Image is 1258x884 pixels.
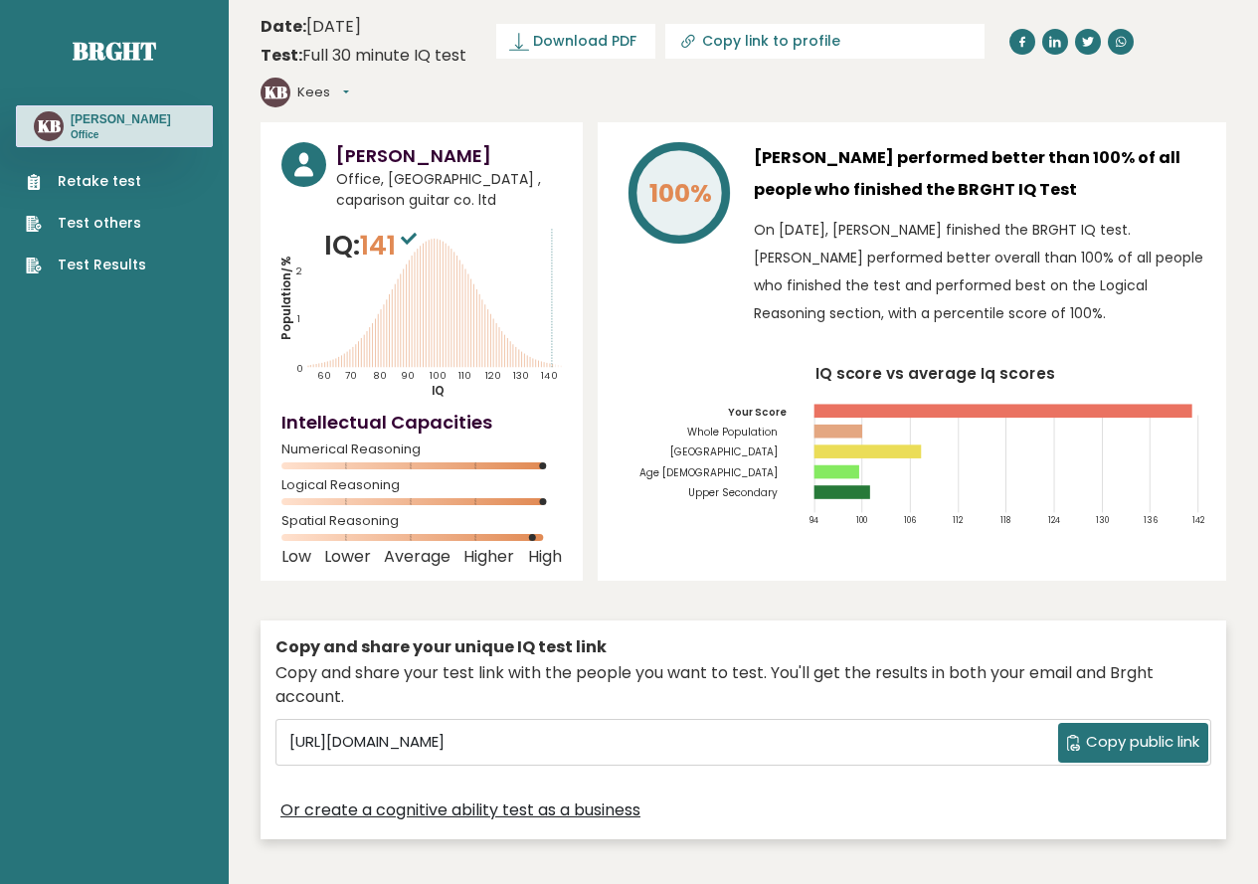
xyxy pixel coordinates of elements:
[1144,515,1158,527] tspan: 136
[809,515,818,527] tspan: 94
[71,111,171,127] h3: [PERSON_NAME]
[281,481,562,489] span: Logical Reasoning
[687,425,778,440] tspan: Whole Population
[429,369,446,382] tspan: 100
[1000,515,1010,527] tspan: 118
[281,445,562,453] span: Numerical Reasoning
[639,465,778,480] tspan: Age [DEMOGRAPHIC_DATA]
[26,171,146,192] a: Retake test
[952,515,963,527] tspan: 112
[38,114,61,137] text: KB
[281,517,562,525] span: Spatial Reasoning
[458,369,471,382] tspan: 110
[1048,515,1060,527] tspan: 124
[26,255,146,275] a: Test Results
[463,553,514,561] span: Higher
[432,383,445,399] tspan: IQ
[261,15,361,39] time: [DATE]
[261,44,302,67] b: Test:
[688,485,778,500] tspan: Upper Secondary
[26,213,146,234] a: Test others
[336,169,562,211] span: Office, [GEOGRAPHIC_DATA] , caparison guitar co. ltd
[324,226,422,265] p: IQ:
[275,635,1211,659] div: Copy and share your unique IQ test link
[485,369,501,382] tspan: 120
[513,369,529,382] tspan: 130
[401,369,415,382] tspan: 90
[728,405,787,420] tspan: Your Score
[528,553,562,561] span: High
[856,515,867,527] tspan: 100
[1096,515,1109,527] tspan: 130
[261,44,466,68] div: Full 30 minute IQ test
[73,35,156,67] a: Brght
[296,362,303,375] tspan: 0
[281,553,311,561] span: Low
[265,81,287,103] text: KB
[670,444,778,459] tspan: [GEOGRAPHIC_DATA]
[261,15,306,38] b: Date:
[280,798,640,822] a: Or create a cognitive ability test as a business
[754,142,1205,206] h3: [PERSON_NAME] performed better than 100% of all people who finished the BRGHT IQ Test
[384,553,450,561] span: Average
[373,369,387,382] tspan: 80
[275,661,1211,709] div: Copy and share your test link with the people you want to test. You'll get the results in both yo...
[297,312,300,325] tspan: 1
[345,369,357,382] tspan: 70
[496,24,655,59] a: Download PDF
[336,142,562,169] h3: [PERSON_NAME]
[324,553,371,561] span: Lower
[1086,731,1199,754] span: Copy public link
[317,369,331,382] tspan: 60
[541,369,557,382] tspan: 140
[1058,723,1208,763] button: Copy public link
[71,128,171,142] p: Office
[649,176,712,211] tspan: 100%
[754,216,1205,327] p: On [DATE], [PERSON_NAME] finished the BRGHT IQ test. [PERSON_NAME] performed better overall than ...
[296,265,302,277] tspan: 2
[360,227,422,264] span: 141
[278,256,294,340] tspan: Population/%
[281,409,562,436] h4: Intellectual Capacities
[297,83,349,102] button: Kees
[814,363,1055,384] tspan: IQ score vs average Iq scores
[533,31,636,52] span: Download PDF
[1192,515,1205,527] tspan: 142
[904,515,916,527] tspan: 106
